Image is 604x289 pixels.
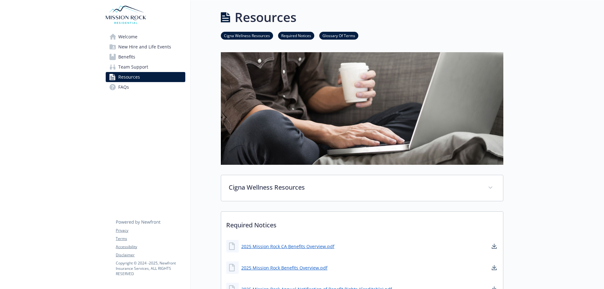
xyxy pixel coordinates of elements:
a: Resources [106,72,185,82]
a: Team Support [106,62,185,72]
a: Glossary Of Terms [319,32,358,38]
a: Privacy [116,228,185,233]
span: Resources [118,72,140,82]
p: Copyright © 2024 - 2025 , Newfront Insurance Services, ALL RIGHTS RESERVED [116,260,185,276]
a: 2025 Mission Rock Benefits Overview.pdf [241,264,327,271]
a: download document [490,242,498,250]
span: FAQs [118,82,129,92]
a: New Hire and Life Events [106,42,185,52]
p: Cigna Wellness Resources [229,183,480,192]
img: resources page banner [221,52,503,165]
a: Cigna Wellness Resources [221,32,273,38]
span: New Hire and Life Events [118,42,171,52]
span: Team Support [118,62,148,72]
span: Benefits [118,52,135,62]
span: Welcome [118,32,137,42]
a: Accessibility [116,244,185,250]
a: Benefits [106,52,185,62]
a: download document [490,264,498,271]
div: Cigna Wellness Resources [221,175,503,201]
a: Welcome [106,32,185,42]
p: Required Notices [221,212,503,235]
a: Required Notices [278,32,314,38]
a: 2025 Mission Rock CA Benefits Overview.pdf [241,243,334,250]
a: Disclaimer [116,252,185,258]
h1: Resources [235,8,296,27]
a: FAQs [106,82,185,92]
a: Terms [116,236,185,242]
